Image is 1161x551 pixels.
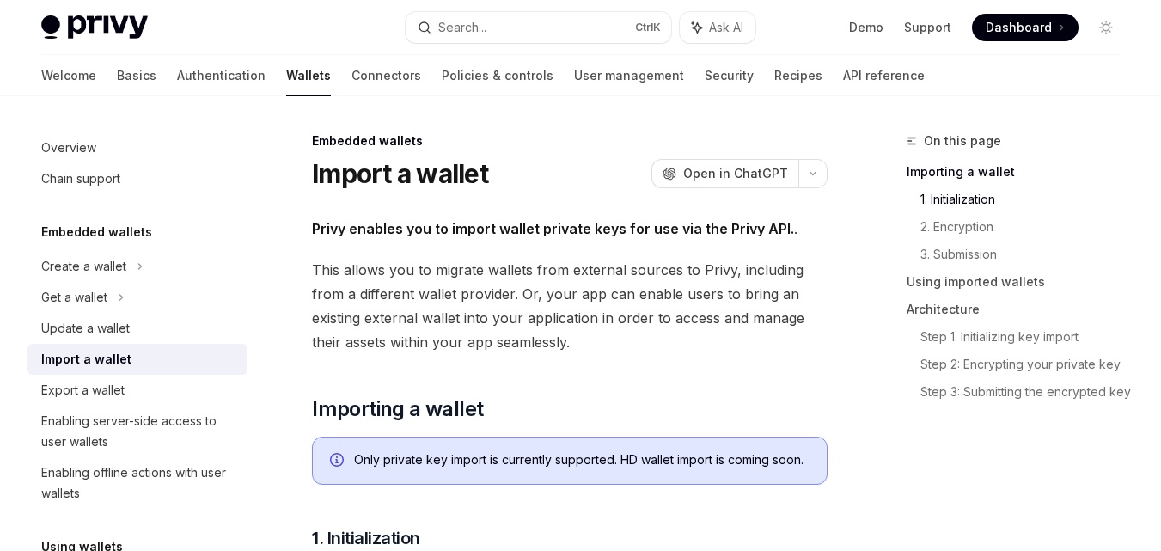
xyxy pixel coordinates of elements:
[907,268,1134,296] a: Using imported wallets
[41,256,126,277] div: Create a wallet
[972,14,1079,41] a: Dashboard
[312,258,828,354] span: This allows you to migrate wallets from external sources to Privy, including from a different wal...
[849,19,883,36] a: Demo
[574,55,684,96] a: User management
[27,406,247,457] a: Enabling server-side access to user wallets
[41,168,120,189] div: Chain support
[1092,14,1120,41] button: Toggle dark mode
[920,323,1134,351] a: Step 1. Initializing key import
[438,17,486,38] div: Search...
[312,526,420,550] span: 1. Initialization
[312,217,828,241] span: .
[27,457,247,509] a: Enabling offline actions with user wallets
[843,55,925,96] a: API reference
[312,220,794,237] strong: Privy enables you to import wallet private keys for use via the Privy API.
[312,132,828,150] div: Embedded wallets
[705,55,754,96] a: Security
[41,411,237,452] div: Enabling server-side access to user wallets
[920,378,1134,406] a: Step 3: Submitting the encrypted key
[774,55,822,96] a: Recipes
[27,163,247,194] a: Chain support
[907,296,1134,323] a: Architecture
[312,395,483,423] span: Importing a wallet
[27,344,247,375] a: Import a wallet
[683,165,788,182] span: Open in ChatGPT
[117,55,156,96] a: Basics
[27,132,247,163] a: Overview
[41,380,125,401] div: Export a wallet
[406,12,672,43] button: Search...CtrlK
[41,287,107,308] div: Get a wallet
[709,19,743,36] span: Ask AI
[904,19,951,36] a: Support
[920,213,1134,241] a: 2. Encryption
[27,375,247,406] a: Export a wallet
[286,55,331,96] a: Wallets
[41,318,130,339] div: Update a wallet
[354,451,810,470] div: Only private key import is currently supported. HD wallet import is coming soon.
[635,21,661,34] span: Ctrl K
[177,55,266,96] a: Authentication
[920,241,1134,268] a: 3. Submission
[651,159,798,188] button: Open in ChatGPT
[41,55,96,96] a: Welcome
[27,313,247,344] a: Update a wallet
[907,158,1134,186] a: Importing a wallet
[41,349,131,370] div: Import a wallet
[41,462,237,504] div: Enabling offline actions with user wallets
[41,15,148,40] img: light logo
[920,186,1134,213] a: 1. Initialization
[330,453,347,470] svg: Info
[986,19,1052,36] span: Dashboard
[351,55,421,96] a: Connectors
[41,138,96,158] div: Overview
[920,351,1134,378] a: Step 2: Encrypting your private key
[680,12,755,43] button: Ask AI
[312,158,488,189] h1: Import a wallet
[41,222,152,242] h5: Embedded wallets
[442,55,553,96] a: Policies & controls
[924,131,1001,151] span: On this page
